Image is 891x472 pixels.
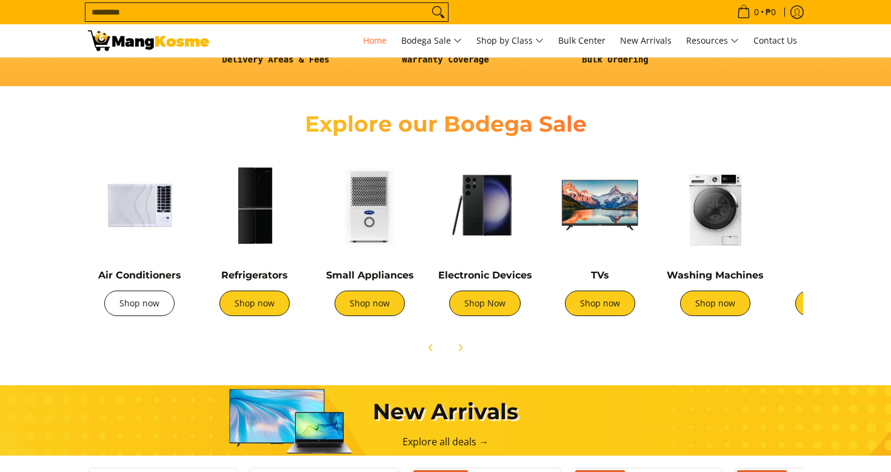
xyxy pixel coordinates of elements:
[591,269,609,281] a: TVs
[438,269,532,281] a: Electronic Devices
[552,24,612,57] a: Bulk Center
[558,35,606,46] span: Bulk Center
[203,153,306,257] img: Refrigerators
[88,153,191,257] img: Air Conditioners
[357,24,393,57] a: Home
[752,8,761,16] span: 0
[363,35,387,46] span: Home
[447,334,473,361] button: Next
[620,35,672,46] span: New Arrivals
[402,435,489,448] a: Explore all deals →
[270,110,621,138] h2: Explore our Bodega Sale
[401,33,462,49] span: Bodega Sale
[395,24,468,57] a: Bodega Sale
[221,269,288,281] a: Refrigerators
[549,153,652,257] img: TVs
[680,24,745,57] a: Resources
[429,3,448,21] button: Search
[326,269,414,281] a: Small Appliances
[667,269,764,281] a: Washing Machines
[88,30,209,51] img: Mang Kosme: Your Home Appliances Warehouse Sale Partner!
[335,291,405,316] a: Shop now
[747,24,803,57] a: Contact Us
[733,5,779,19] span: •
[219,291,290,316] a: Shop now
[795,291,866,316] a: Shop now
[98,269,181,281] a: Air Conditioners
[449,291,521,316] a: Shop Now
[680,291,750,316] a: Shop now
[470,24,550,57] a: Shop by Class
[614,24,678,57] a: New Arrivals
[779,153,882,257] img: Cookers
[476,33,544,49] span: Shop by Class
[318,153,421,257] img: Small Appliances
[565,291,635,316] a: Shop now
[221,24,803,57] nav: Main Menu
[764,8,778,16] span: ₱0
[433,153,536,257] img: Electronic Devices
[664,153,767,257] img: Washing Machines
[418,334,444,361] button: Previous
[753,35,797,46] span: Contact Us
[686,33,739,49] span: Resources
[104,291,175,316] a: Shop now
